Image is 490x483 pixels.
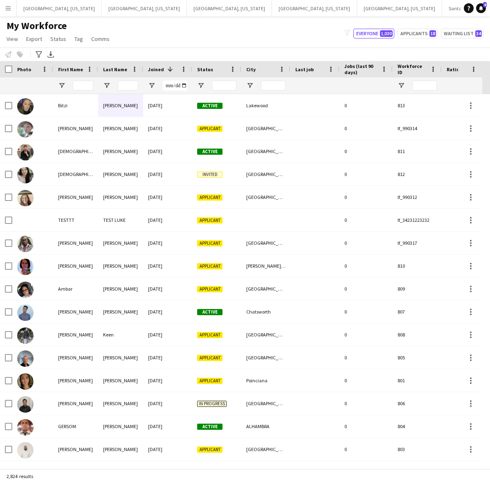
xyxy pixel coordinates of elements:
span: Applicant [197,286,223,292]
div: Poinciana [241,369,290,392]
div: [PERSON_NAME] [53,232,98,254]
img: Lauri Loosemore [17,190,34,206]
div: lf_990312 [393,186,442,208]
div: [DATE] [143,300,192,323]
div: Bitzi [53,94,98,117]
span: Invited [197,172,223,178]
img: Carol Mauldin [17,236,34,252]
div: 0 [339,232,393,254]
div: 812 [393,163,442,185]
button: [GEOGRAPHIC_DATA], [US_STATE] [187,0,272,16]
span: Active [197,149,223,155]
span: Active [197,103,223,109]
span: Jobs (last 90 days) [344,63,378,75]
div: [PERSON_NAME] [98,232,143,254]
span: My Workforce [7,20,67,32]
div: lf_990317 [393,232,442,254]
div: [DATE] [143,278,192,300]
div: TESTTT [53,209,98,231]
span: Applicant [197,240,223,246]
span: 1,030 [380,30,393,37]
div: [DATE] [143,415,192,438]
span: Active [197,424,223,430]
div: lf_990314 [393,117,442,140]
div: 808 [393,323,442,346]
div: [PERSON_NAME] [98,255,143,277]
div: Chatsworth [241,300,290,323]
div: 0 [339,415,393,438]
div: [GEOGRAPHIC_DATA] [241,323,290,346]
span: Photo [17,66,31,72]
a: 4 [476,3,486,13]
div: 811 [393,140,442,163]
div: 810 [393,255,442,277]
div: 0 [339,369,393,392]
div: [PERSON_NAME] [98,346,143,369]
div: [PERSON_NAME] [98,300,143,323]
div: 801 [393,369,442,392]
div: [PERSON_NAME] [53,323,98,346]
div: 804 [393,415,442,438]
div: 0 [339,438,393,460]
div: [GEOGRAPHIC_DATA] [241,278,290,300]
div: [GEOGRAPHIC_DATA] [241,163,290,185]
span: Export [26,35,42,43]
a: Tag [71,34,86,44]
div: [GEOGRAPHIC_DATA] [241,140,290,163]
img: Jayson Ames [17,305,34,321]
span: Active [197,309,223,315]
button: [GEOGRAPHIC_DATA], [US_STATE] [357,0,442,16]
div: [DATE] [143,255,192,277]
div: [DATE] [143,117,192,140]
div: [PERSON_NAME][DEMOGRAPHIC_DATA] [241,255,290,277]
button: Open Filter Menu [103,82,110,89]
img: Eduardo Martinez Santiago [17,396,34,413]
div: [GEOGRAPHIC_DATA] [241,117,290,140]
span: Applicant [197,217,223,223]
div: [DATE] [143,323,192,346]
a: Comms [88,34,113,44]
div: [DATE] [143,346,192,369]
div: ALHAMBRA [241,415,290,438]
span: 18 [429,30,436,37]
div: 0 [339,117,393,140]
div: 0 [339,140,393,163]
input: Last Name Filter Input [118,81,138,90]
div: [PERSON_NAME] [98,117,143,140]
div: [GEOGRAPHIC_DATA] [241,232,290,254]
div: 0 [339,278,393,300]
div: Ambar [53,278,98,300]
div: 0 [339,300,393,323]
div: [DATE] [143,186,192,208]
a: Status [47,34,70,44]
span: Applicant [197,378,223,384]
div: [DATE] [143,140,192,163]
span: Comms [91,35,110,43]
div: 0 [339,255,393,277]
button: Waiting list34 [441,29,483,38]
span: Applicant [197,332,223,338]
div: [PERSON_NAME] [53,392,98,415]
span: Status [197,66,213,72]
div: [DATE] [143,438,192,460]
div: [DATE] [143,94,192,117]
a: Export [23,34,45,44]
button: Open Filter Menu [398,82,405,89]
span: 4 [483,2,487,7]
div: [PERSON_NAME] [53,438,98,460]
app-action-btn: Export XLSX [46,50,56,59]
input: Joined Filter Input [163,81,187,90]
div: [PERSON_NAME] [98,415,143,438]
div: [PERSON_NAME] [53,300,98,323]
div: 0 [339,186,393,208]
div: 0 [339,209,393,231]
div: [DATE] [143,209,192,231]
div: 813 [393,94,442,117]
div: 0 [339,323,393,346]
img: Jesus Tamayo [17,144,34,160]
div: 0 [339,392,393,415]
img: GERSOM GAMEZ [17,419,34,436]
input: City Filter Input [261,81,285,90]
div: GERSOM [53,415,98,438]
div: [PERSON_NAME] [98,94,143,117]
